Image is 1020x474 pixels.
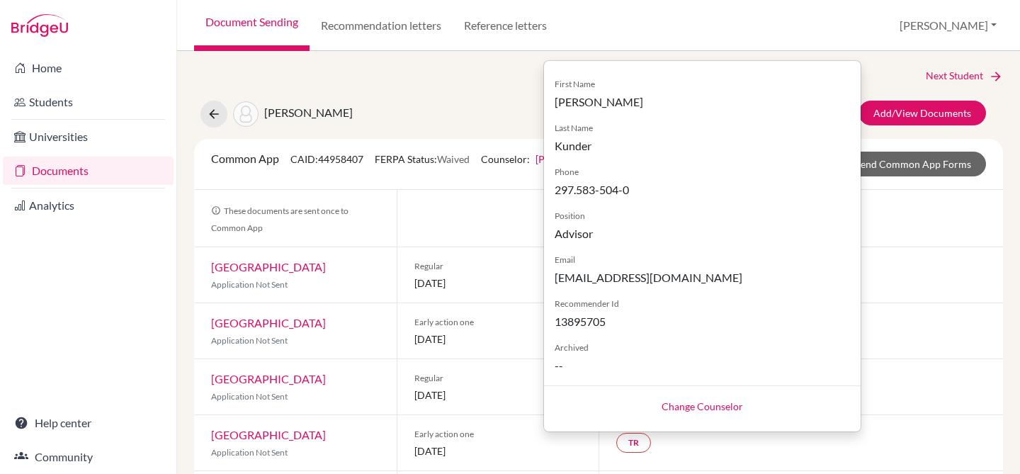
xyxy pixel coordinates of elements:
span: Advisor [555,225,850,242]
button: [PERSON_NAME] [893,12,1003,39]
span: -- [555,357,850,374]
span: Kunder [555,137,850,154]
span: Counselor: [481,153,614,165]
span: [DATE] [414,388,582,402]
span: 13895705 [555,313,850,330]
span: Archived [555,342,850,354]
span: [DATE] [414,332,582,346]
span: Regular [414,372,582,385]
a: Universities [3,123,174,151]
span: Common App [211,152,279,165]
a: [GEOGRAPHIC_DATA] [211,316,326,329]
span: CAID: 44958407 [290,153,363,165]
span: Position [555,210,850,222]
span: Early action one [414,316,582,329]
span: First Name [555,78,850,91]
span: [EMAIL_ADDRESS][DOMAIN_NAME] [555,269,850,286]
img: Bridge-U [11,14,68,37]
span: [DATE] [414,444,582,458]
a: Home [3,54,174,82]
span: Waived [437,153,470,165]
span: [DATE] [414,276,582,290]
span: 297.583-504-0 [555,181,850,198]
a: [PERSON_NAME] [535,153,614,165]
a: Change Counselor [662,400,743,412]
span: [PERSON_NAME] [555,94,850,111]
span: Early action one [414,428,582,441]
a: Add/View Documents [858,101,986,125]
span: [PERSON_NAME] [264,106,353,119]
a: [GEOGRAPHIC_DATA] [211,428,326,441]
a: Help center [3,409,174,437]
span: Last Name [555,122,850,135]
a: Documents [3,157,174,185]
a: Students [3,88,174,116]
span: Application Not Sent [211,447,288,458]
span: These documents are sent once to Common App [211,205,348,233]
span: Application Not Sent [211,335,288,346]
a: [GEOGRAPHIC_DATA] [211,260,326,273]
div: [PERSON_NAME] [543,60,861,432]
a: Community [3,443,174,471]
a: [GEOGRAPHIC_DATA] [211,372,326,385]
a: Next Student [926,68,1003,84]
a: Analytics [3,191,174,220]
a: TR [616,433,651,453]
span: FERPA Status: [375,153,470,165]
span: Application Not Sent [211,391,288,402]
span: Application Not Sent [211,279,288,290]
a: Send Common App Forms [841,152,986,176]
span: Regular [414,260,582,273]
span: Recommender Id [555,298,850,310]
span: Email [555,254,850,266]
span: Phone [555,166,850,179]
